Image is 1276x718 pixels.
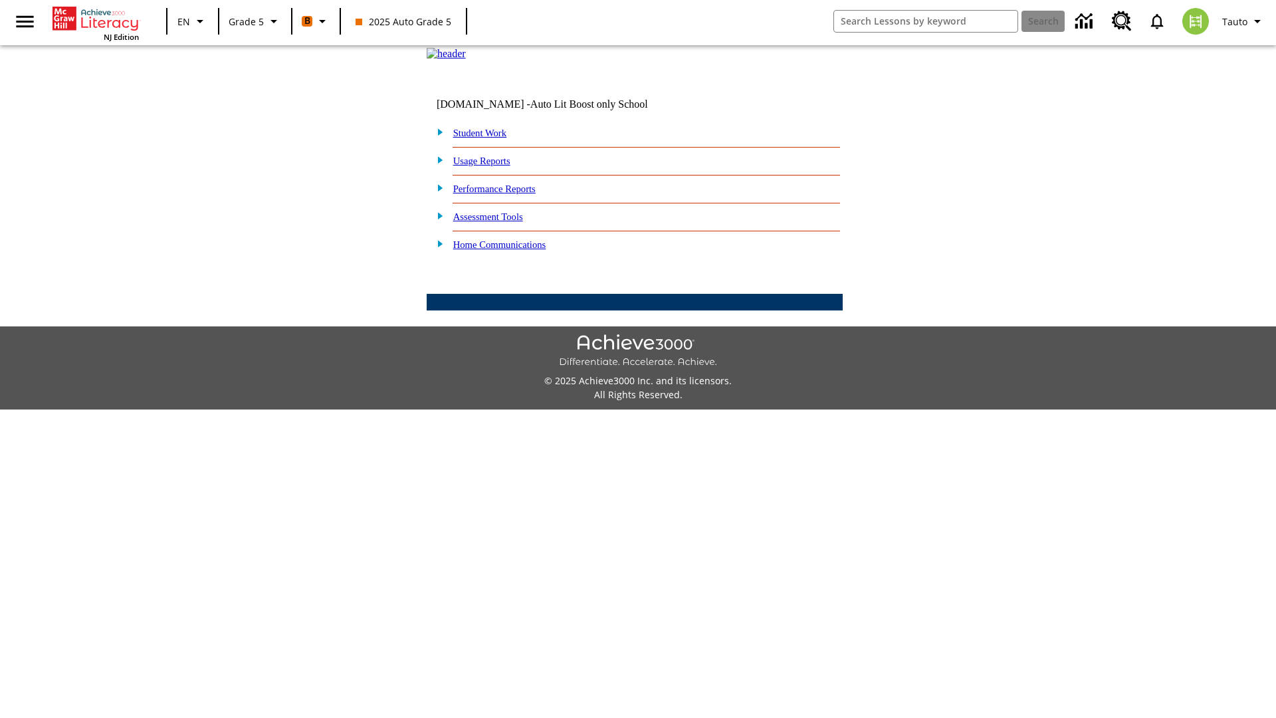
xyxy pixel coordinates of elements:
[1174,4,1217,39] button: Select a new avatar
[453,211,523,222] a: Assessment Tools
[430,181,444,193] img: plus.gif
[834,11,1017,32] input: search field
[453,239,546,250] a: Home Communications
[430,154,444,166] img: plus.gif
[427,48,466,60] img: header
[1140,4,1174,39] a: Notifications
[1222,15,1247,29] span: Tauto
[53,4,139,42] div: Home
[430,209,444,221] img: plus.gif
[5,2,45,41] button: Open side menu
[356,15,451,29] span: 2025 Auto Grade 5
[104,32,139,42] span: NJ Edition
[171,9,214,33] button: Language: EN, Select a language
[304,13,310,29] span: B
[223,9,287,33] button: Grade: Grade 5, Select a grade
[453,128,506,138] a: Student Work
[1217,9,1271,33] button: Profile/Settings
[229,15,264,29] span: Grade 5
[1104,3,1140,39] a: Resource Center, Will open in new tab
[453,156,510,166] a: Usage Reports
[1067,3,1104,40] a: Data Center
[430,126,444,138] img: plus.gif
[453,183,536,194] a: Performance Reports
[430,237,444,249] img: plus.gif
[177,15,190,29] span: EN
[296,9,336,33] button: Boost Class color is orange. Change class color
[437,98,681,110] td: [DOMAIN_NAME] -
[1182,8,1209,35] img: avatar image
[559,334,717,368] img: Achieve3000 Differentiate Accelerate Achieve
[530,98,648,110] nobr: Auto Lit Boost only School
